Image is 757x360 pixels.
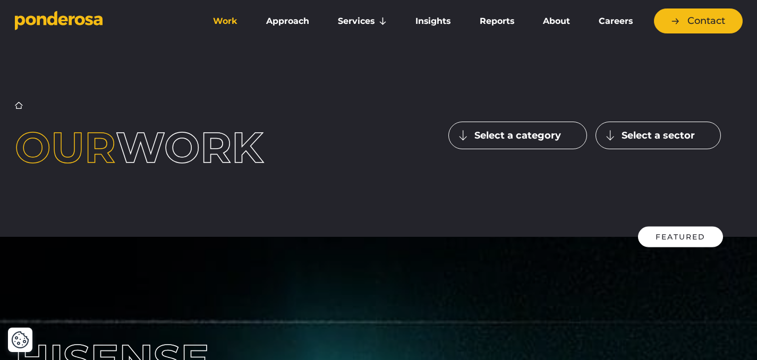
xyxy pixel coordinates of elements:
[15,126,309,169] h1: work
[467,10,526,32] a: Reports
[11,331,29,349] button: Cookie Settings
[201,10,250,32] a: Work
[15,122,116,173] span: Our
[11,331,29,349] img: Revisit consent button
[654,8,743,33] a: Contact
[403,10,463,32] a: Insights
[638,227,723,247] div: Featured
[596,122,721,149] button: Select a sector
[15,101,23,109] a: Home
[448,122,587,149] button: Select a category
[531,10,582,32] a: About
[15,11,185,32] a: Go to homepage
[326,10,399,32] a: Services
[254,10,321,32] a: Approach
[586,10,645,32] a: Careers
